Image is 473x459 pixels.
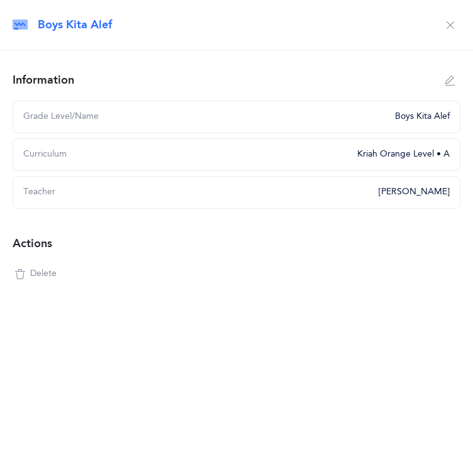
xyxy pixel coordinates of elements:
[410,396,458,444] iframe: Drift Widget Chat Controller
[13,264,59,284] button: Delete
[350,148,450,161] div: Kriah Orange Level • A
[30,268,57,280] span: Delete
[23,111,387,123] div: Grade Level/Name
[13,236,52,252] div: Actions
[38,17,112,33] span: Boys Kita Alef
[387,111,450,123] div: Boys Kita Alef
[379,186,450,199] div: [PERSON_NAME]
[23,148,350,161] div: Curriculum
[13,72,74,88] div: Information
[23,186,371,199] div: Teacher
